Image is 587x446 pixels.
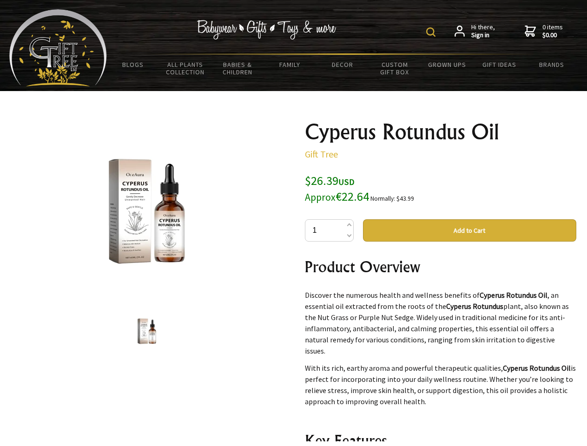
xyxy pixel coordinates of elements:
[370,195,414,203] small: Normally: $43.99
[74,139,219,284] img: Cyperus Rotundus Oil
[471,31,495,39] strong: Sign in
[363,219,576,242] button: Add to Cart
[525,23,563,39] a: 0 items$0.00
[9,9,107,86] img: Babyware - Gifts - Toys and more...
[455,23,495,39] a: Hi there,Sign in
[197,20,336,39] img: Babywear - Gifts - Toys & more
[305,362,576,407] p: With its rich, earthy aroma and powerful therapeutic qualities, is perfect for incorporating into...
[305,121,576,143] h1: Cyperus Rotundus Oil
[446,302,503,311] strong: Cyperus Rotundus
[473,55,526,74] a: Gift Ideas
[503,363,571,373] strong: Cyperus Rotundus Oil
[471,23,495,39] span: Hi there,
[369,55,421,82] a: Custom Gift Box
[264,55,317,74] a: Family
[426,27,435,37] img: product search
[305,148,338,160] a: Gift Tree
[316,55,369,74] a: Decor
[159,55,212,82] a: All Plants Collection
[526,55,578,74] a: Brands
[305,289,576,356] p: Discover the numerous health and wellness benefits of , an essential oil extracted from the roots...
[107,55,159,74] a: BLOGS
[542,23,563,39] span: 0 items
[480,290,547,300] strong: Cyperus Rotundus Oil
[305,173,369,204] span: $26.39 €22.64
[211,55,264,82] a: Babies & Children
[305,256,576,278] h2: Product Overview
[338,177,355,187] span: USD
[129,314,165,349] img: Cyperus Rotundus Oil
[542,31,563,39] strong: $0.00
[421,55,473,74] a: Grown Ups
[305,191,336,203] small: Approx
